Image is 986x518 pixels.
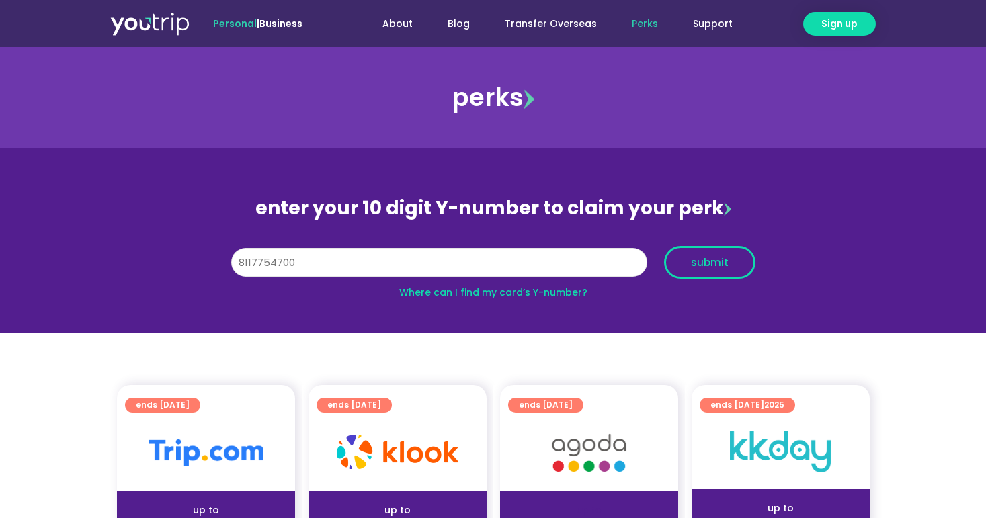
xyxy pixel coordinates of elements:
a: Business [259,17,302,30]
a: ends [DATE] [317,398,392,413]
div: up to [319,503,476,517]
button: submit [664,246,755,279]
div: up to [702,501,859,515]
span: 2025 [764,399,784,411]
span: ends [DATE] [519,398,573,413]
a: Perks [614,11,675,36]
span: ends [DATE] [327,398,381,413]
a: ends [DATE] [125,398,200,413]
span: ends [DATE] [710,398,784,413]
a: ends [DATE] [508,398,583,413]
a: Blog [430,11,487,36]
span: submit [691,257,729,267]
span: | [213,17,302,30]
a: Transfer Overseas [487,11,614,36]
a: Where can I find my card’s Y-number? [399,286,587,299]
span: Personal [213,17,257,30]
span: up to [577,503,602,517]
span: Sign up [821,17,858,31]
form: Y Number [231,246,755,289]
a: Sign up [803,12,876,36]
input: 10 digit Y-number (e.g. 8123456789) [231,248,647,277]
a: ends [DATE]2025 [700,398,795,413]
a: About [365,11,430,36]
div: up to [128,503,284,517]
div: enter your 10 digit Y-number to claim your perk [224,191,762,226]
a: Support [675,11,750,36]
nav: Menu [339,11,750,36]
span: ends [DATE] [136,398,190,413]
